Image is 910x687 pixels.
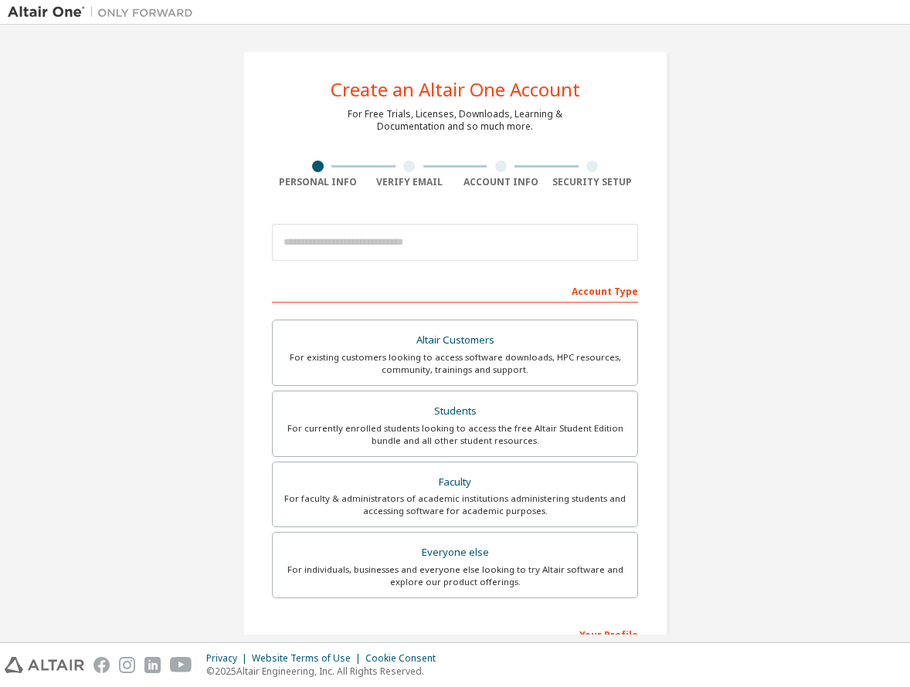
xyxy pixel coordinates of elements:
img: instagram.svg [119,657,135,673]
div: Altair Customers [282,330,628,351]
div: Account Info [455,176,547,188]
div: Verify Email [364,176,456,188]
img: linkedin.svg [144,657,161,673]
div: For Free Trials, Licenses, Downloads, Learning & Documentation and so much more. [348,108,562,133]
div: For currently enrolled students looking to access the free Altair Student Edition bundle and all ... [282,422,628,447]
div: For faculty & administrators of academic institutions administering students and accessing softwa... [282,492,628,517]
div: Personal Info [272,176,364,188]
div: Security Setup [547,176,639,188]
div: Faculty [282,472,628,493]
img: altair_logo.svg [5,657,84,673]
div: Website Terms of Use [252,652,365,665]
div: For existing customers looking to access software downloads, HPC resources, community, trainings ... [282,351,628,376]
div: Students [282,401,628,422]
div: Everyone else [282,542,628,563]
p: © 2025 Altair Engineering, Inc. All Rights Reserved. [206,665,445,678]
div: Account Type [272,278,638,303]
div: Privacy [206,652,252,665]
div: Cookie Consent [365,652,445,665]
img: youtube.svg [170,657,192,673]
div: Create an Altair One Account [331,80,580,99]
img: Altair One [8,5,201,20]
div: Your Profile [272,621,638,646]
img: facebook.svg [93,657,110,673]
div: For individuals, businesses and everyone else looking to try Altair software and explore our prod... [282,563,628,588]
